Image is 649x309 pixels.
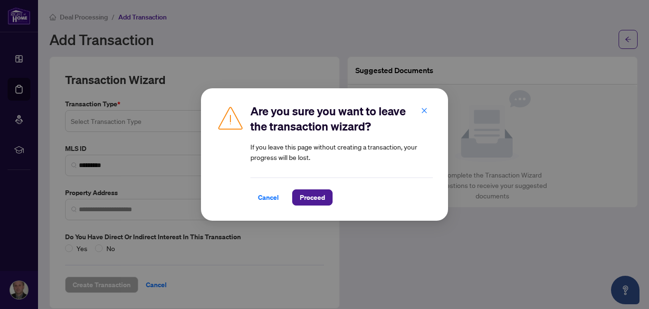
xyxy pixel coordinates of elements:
[421,107,428,114] span: close
[292,189,333,206] button: Proceed
[250,103,433,134] h2: Are you sure you want to leave the transaction wizard?
[300,190,325,205] span: Proceed
[258,190,279,205] span: Cancel
[250,189,286,206] button: Cancel
[250,141,433,162] article: If you leave this page without creating a transaction, your progress will be lost.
